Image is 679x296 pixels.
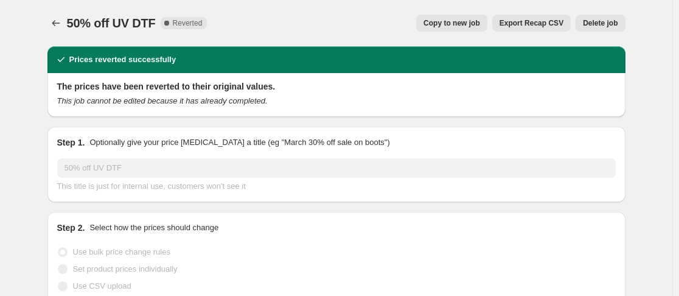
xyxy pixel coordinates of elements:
[47,15,64,32] button: Price change jobs
[583,18,618,28] span: Delete job
[57,80,616,93] h2: The prices have been reverted to their original values.
[73,281,131,291] span: Use CSV upload
[89,222,218,234] p: Select how the prices should change
[173,18,203,28] span: Reverted
[69,54,176,66] h2: Prices reverted successfully
[57,222,85,234] h2: Step 2.
[73,264,178,273] span: Set product prices individually
[89,136,389,149] p: Optionally give your price [MEDICAL_DATA] a title (eg "March 30% off sale on boots")
[416,15,487,32] button: Copy to new job
[576,15,625,32] button: Delete job
[57,181,246,191] span: This title is just for internal use, customers won't see it
[67,16,156,30] span: 50% off UV DTF
[500,18,563,28] span: Export Recap CSV
[492,15,571,32] button: Export Recap CSV
[57,96,268,105] i: This job cannot be edited because it has already completed.
[57,136,85,149] h2: Step 1.
[57,158,616,178] input: 30% off holiday sale
[423,18,480,28] span: Copy to new job
[73,247,170,256] span: Use bulk price change rules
